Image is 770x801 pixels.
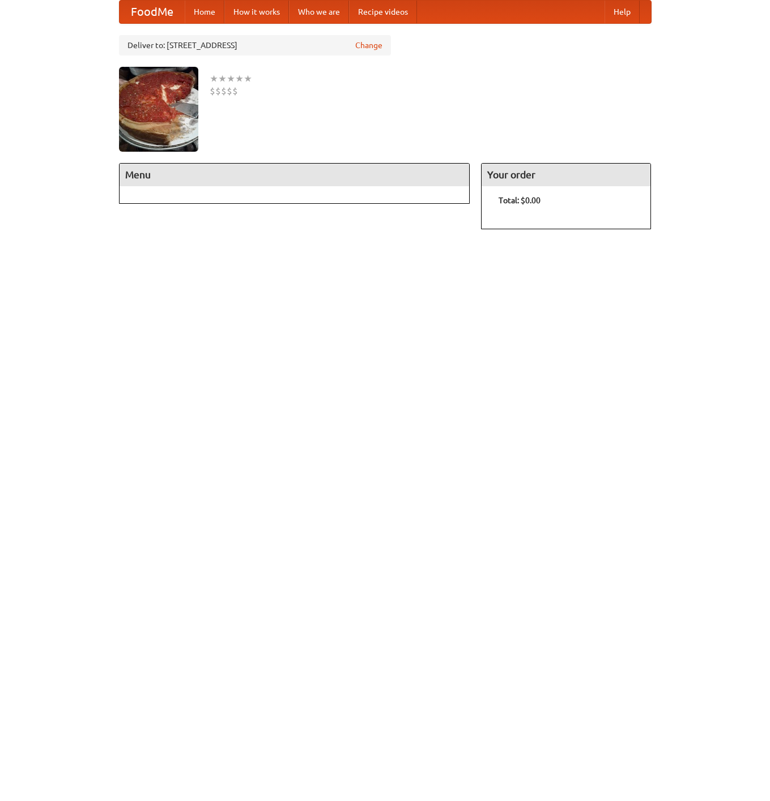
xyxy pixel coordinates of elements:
img: angular.jpg [119,67,198,152]
a: Home [185,1,224,23]
a: Change [355,40,382,51]
b: Total: $0.00 [499,196,541,205]
a: Who we are [289,1,349,23]
a: FoodMe [120,1,185,23]
li: ★ [235,72,244,85]
h4: Your order [482,164,650,186]
li: $ [221,85,227,97]
li: $ [232,85,238,97]
li: ★ [227,72,235,85]
li: ★ [244,72,252,85]
div: Deliver to: [STREET_ADDRESS] [119,35,391,55]
a: Recipe videos [349,1,417,23]
li: $ [215,85,221,97]
li: $ [227,85,232,97]
a: How it works [224,1,289,23]
li: $ [210,85,215,97]
h4: Menu [120,164,470,186]
li: ★ [218,72,227,85]
a: Help [605,1,640,23]
li: ★ [210,72,218,85]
